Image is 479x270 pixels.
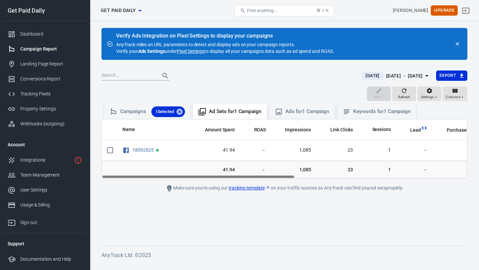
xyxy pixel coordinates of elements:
div: Conversions Report [20,75,82,82]
span: 41.94 [196,166,235,173]
div: Landing Page Report [20,61,82,67]
div: Campaign Report [20,46,82,53]
a: 18092025 [132,147,154,153]
button: Upgrade [431,5,458,16]
a: Sign out [458,3,474,19]
a: Tracking Pixels [2,86,87,101]
span: Lead [410,127,421,134]
span: 23 [322,147,353,154]
div: scrollable content [102,119,467,179]
div: Property Settings [20,105,82,112]
span: Refresh [398,94,410,100]
span: Link Clicks [330,127,353,133]
span: ROAS [254,127,266,133]
a: Dashboard [2,27,87,42]
div: Team Management [20,172,82,179]
button: Settings [417,86,441,101]
div: Sign out [20,219,82,226]
span: The number of clicks on links within the ad that led to advertiser-specified destinations [322,126,353,134]
span: Purchase [447,127,467,134]
a: Sign out [2,212,87,230]
span: Impressions [285,127,311,133]
div: Integrations [20,157,72,164]
span: Sessions [364,126,391,133]
span: The estimated total amount of money you've spent on your campaign, ad set or ad during its schedule. [205,126,235,134]
a: Team Management [2,168,87,183]
div: ⌘ + K [316,8,329,13]
span: － [438,147,473,154]
a: Integrations [2,153,87,168]
a: Webhooks (outgoing) [2,116,87,131]
div: Ad Sets for 1 Campaign [209,108,261,115]
div: Make sure you're using our on your traffic sources so AnyTrack can find your ad sets properly. [135,184,434,192]
span: － [438,166,473,173]
span: － [245,166,266,173]
div: Webhooks (outgoing) [20,120,82,127]
span: 18092025 [132,148,155,152]
div: Get Paid Daily [2,8,87,14]
div: Campaigns [120,106,185,117]
span: The total return on ad spend [254,126,266,134]
div: Verify Ads Integration on Pixel Settings to display your campaigns [116,33,334,39]
div: Ads for 1 Campaign [285,108,329,115]
span: 1 Selected [151,108,178,115]
span: Sessions [372,126,391,133]
span: － [401,166,427,173]
span: The number of times your ads were on screen. [285,126,311,134]
span: The number of times your ads were on screen. [276,126,311,134]
span: Purchase [438,127,467,134]
span: 1,085 [276,147,311,154]
div: AnyTrack relies on URL parameters to detect and display ads on your campaign reports. Verify your... [116,33,334,55]
span: － [401,147,427,154]
div: 1Selected [151,106,185,117]
span: － [245,147,266,154]
button: [DATE][DATE] － [DATE] [356,70,436,81]
span: The estimated total amount of money you've spent on your campaign, ad set or ad during its schedule. [196,126,235,134]
div: Account id: VKdrdYJY [393,7,428,14]
svg: 1 networks not verified yet [74,156,82,164]
div: Tracking Pixels [20,90,82,97]
li: Account [2,137,87,153]
div: [DATE] － [DATE] [386,72,423,80]
button: Search [157,68,173,84]
div: Documentation and Help [20,256,82,263]
span: Columns [446,94,460,100]
span: 23 [322,166,353,173]
strong: Ads Settings [138,49,165,54]
div: Keywords for 1 Campaign [353,108,411,115]
a: Pixel Settings [177,48,204,55]
span: Get Paid Daily [101,6,136,15]
button: Columns [443,86,467,101]
span: 1,085 [276,166,311,173]
div: Usage & billing [20,202,82,208]
svg: This column is calculated from AnyTrack real-time data [421,125,427,131]
span: Active [156,149,159,152]
button: Find anything...⌘ + K [235,5,334,16]
svg: This column is calculated from AnyTrack real-time data [467,125,473,131]
button: Export [436,70,467,81]
a: Property Settings [2,101,87,116]
div: Dashboard [20,31,82,38]
input: Search... [101,71,155,80]
span: 41.94 [196,147,235,154]
a: Campaign Report [2,42,87,57]
a: Landing Page Report [2,57,87,71]
button: Get Paid Daily [98,4,144,17]
span: Find anything... [247,8,277,13]
a: tracking template [229,185,270,192]
a: Conversions Report [2,71,87,86]
span: Name [122,126,144,133]
span: Settings [421,94,434,100]
span: Lead [401,127,421,134]
span: Name [122,126,135,133]
span: Amount Spent [205,127,235,133]
span: [DATE] [363,72,382,79]
div: User Settings [20,187,82,194]
a: Usage & billing [2,198,87,212]
span: The number of clicks on links within the ad that led to advertiser-specified destinations [330,126,353,134]
span: 1 [364,147,391,154]
button: close [453,39,462,49]
button: Refresh [392,86,416,101]
span: The total return on ad spend [245,126,266,134]
a: User Settings [2,183,87,198]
